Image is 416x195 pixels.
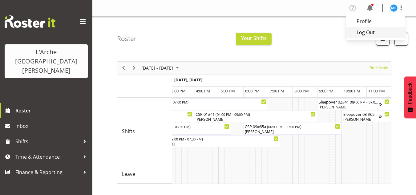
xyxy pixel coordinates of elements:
[343,111,379,117] div: Sleepover 03 #65a ( )
[145,135,280,147] div: Shifts"s event - CSP 11#65a Begin From Sunday, August 17, 2025 at 2:00:00 PM GMT+12:00 Ends At Su...
[15,168,80,177] span: Finance & Reporting
[157,124,189,129] span: 01:30 PM - 05:30 PM
[236,33,272,45] button: Your Shifts
[11,47,82,75] div: L'Arche [GEOGRAPHIC_DATA][PERSON_NAME]
[270,88,284,94] span: 7:00 PM
[344,88,360,94] span: 10:00 PM
[134,123,229,129] div: CSP 09#65a ( )
[346,27,405,38] a: Log Out
[134,99,266,105] div: CSP 11#41 ( )
[343,117,379,122] div: [PERSON_NAME]
[245,123,340,129] div: CSP 09#65a ( )
[146,141,279,147] div: [PERSON_NAME]
[118,62,129,75] div: previous period
[217,112,249,117] span: 04:00 PM - 09:00 PM
[317,98,391,110] div: Shifts"s event - Sleepover 02#41 Begin From Sunday, August 17, 2025 at 9:00:00 PM GMT+12:00 Ends ...
[15,152,80,161] span: Time & Attendance
[194,111,317,122] div: Shifts"s event - CSP 01#41 Begin From Sunday, August 17, 2025 at 4:00:00 PM GMT+12:00 Ends At Sun...
[129,62,139,75] div: next period
[171,88,186,94] span: 3:00 PM
[141,64,174,72] span: [DATE] - [DATE]
[139,62,183,75] div: August 11 - 17, 2025
[268,124,300,129] span: 06:00 PM - 10:00 PM
[134,129,229,135] div: [PERSON_NAME]
[174,77,202,83] span: [DATE], [DATE]
[243,123,342,135] div: Shifts"s event - CSP 09#65a Begin From Sunday, August 17, 2025 at 6:00:00 PM GMT+12:00 Ends At Su...
[15,106,89,115] span: Roster
[146,136,279,142] div: CSP 11#65a ( )
[245,129,340,135] div: [PERSON_NAME]
[342,111,391,122] div: Shifts"s event - Sleepover 03 #65a Begin From Sunday, August 17, 2025 at 10:00:00 PM GMT+12:00 En...
[119,64,128,72] button: Previous
[245,88,260,94] span: 6:00 PM
[15,137,80,146] span: Shifts
[122,128,135,135] span: Shifts
[368,88,385,94] span: 11:00 PM
[122,170,135,178] span: Leave
[117,35,137,42] h4: Roster
[117,61,391,184] div: Timeline Week of August 16, 2025
[130,64,138,72] button: Next
[319,104,379,110] div: [PERSON_NAME]
[346,16,405,27] a: Profile
[241,35,267,42] span: Your Shifts
[117,165,172,184] td: Leave resource
[390,4,398,12] img: melissa-fry10932.jpg
[407,83,413,104] span: Feedback
[294,88,309,94] span: 8:00 PM
[196,111,316,117] div: CSP 01#41 ( )
[196,88,210,94] span: 4:00 PM
[351,100,383,104] span: 09:00 PM - 07:00 AM
[117,98,172,165] td: Shifts resource
[15,121,89,131] span: Inbox
[319,99,379,105] div: Sleepover 02#41 ( )
[368,64,389,72] button: Time Scale
[170,136,202,141] span: 02:00 PM - 07:30 PM
[220,88,235,94] span: 5:00 PM
[196,117,316,122] div: [PERSON_NAME]
[368,64,389,72] span: Time Scale
[132,98,268,110] div: Shifts"s event - CSP 11#41 Begin From Sunday, August 17, 2025 at 1:30:00 PM GMT+12:00 Ends At Sun...
[140,64,182,72] button: August 2025
[134,104,266,110] div: [PERSON_NAME]
[5,15,55,28] img: Rosterit website logo
[319,88,333,94] span: 9:00 PM
[132,123,231,135] div: Shifts"s event - CSP 09#65a Begin From Sunday, August 17, 2025 at 1:30:00 PM GMT+12:00 Ends At Su...
[404,76,416,118] button: Feedback - Show survey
